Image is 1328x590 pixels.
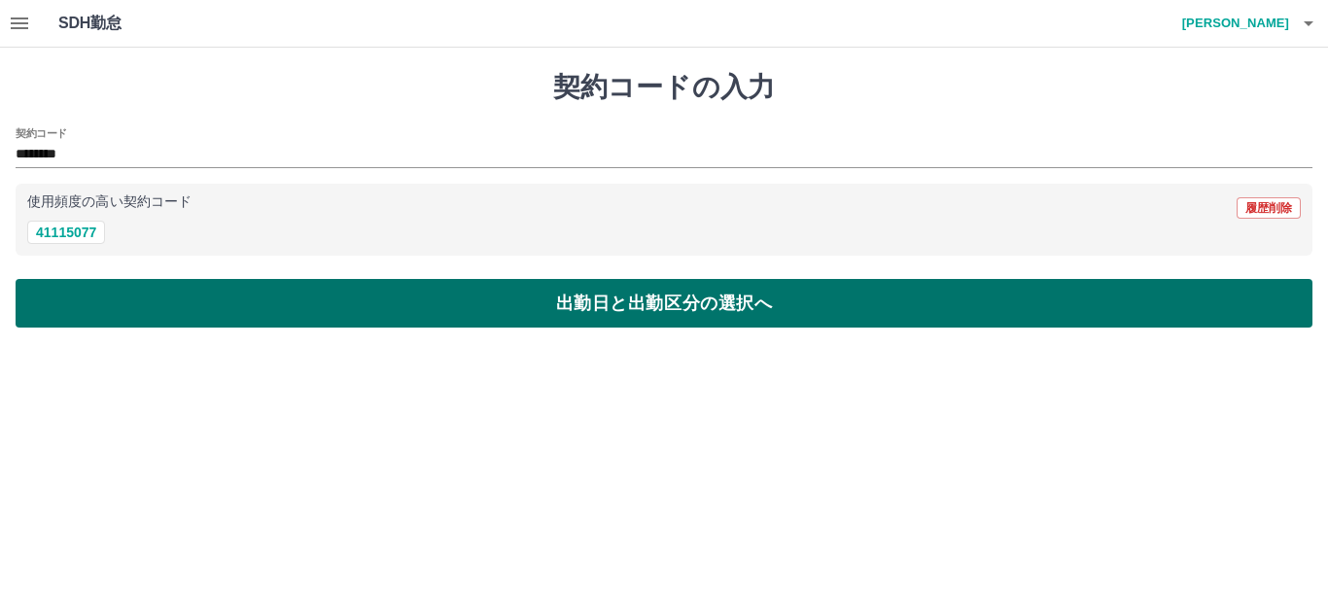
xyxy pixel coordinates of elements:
p: 使用頻度の高い契約コード [27,195,192,209]
button: 41115077 [27,221,105,244]
button: 履歴削除 [1237,197,1301,219]
button: 出勤日と出勤区分の選択へ [16,279,1312,328]
h2: 契約コード [16,125,67,141]
h1: 契約コードの入力 [16,71,1312,104]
